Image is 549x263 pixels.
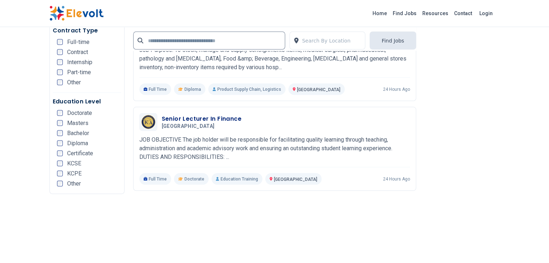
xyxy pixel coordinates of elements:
h5: Education Level [53,97,121,106]
span: Contract [67,49,88,55]
input: Other [57,79,63,85]
span: Doctorate [67,110,92,116]
span: Part-time [67,69,91,75]
iframe: Chat Widget [513,228,549,263]
span: Other [67,180,81,186]
input: Masters [57,120,63,126]
p: 24 hours ago [383,86,410,92]
input: Bachelor [57,130,63,136]
span: [GEOGRAPHIC_DATA] [162,123,215,129]
span: Other [67,79,81,85]
span: Diploma [184,86,201,92]
span: Full-time [67,39,90,45]
span: [GEOGRAPHIC_DATA] [274,177,317,182]
input: Part-time [57,69,63,75]
span: Doctorate [184,176,204,182]
span: Diploma [67,140,88,146]
h3: Senior Lecturer In Finance [162,114,241,123]
input: Internship [57,59,63,65]
input: Contract [57,49,63,55]
span: KCSE [67,160,81,166]
p: Product Supply Chain, Logistics [208,83,286,95]
input: Certificate [57,150,63,156]
p: Full Time [139,173,171,184]
a: Contact [451,8,475,19]
a: Find Jobs [390,8,419,19]
span: [GEOGRAPHIC_DATA] [297,87,340,92]
p: JOB OBJECTIVE The job holder will be responsible for facilitating quality learning through teachi... [139,135,410,161]
span: Bachelor [67,130,89,136]
input: KCPE [57,170,63,176]
span: Certificate [67,150,93,156]
a: KCA UniversitySenior Lecturer In Finance[GEOGRAPHIC_DATA]JOB OBJECTIVE The job holder will be res... [139,113,410,184]
span: Internship [67,59,92,65]
button: Find Jobs [370,31,416,49]
input: Full-time [57,39,63,45]
a: Login [475,6,497,21]
span: KCPE [67,170,82,176]
input: Doctorate [57,110,63,116]
p: Education Training [212,173,262,184]
p: Job Purpose: To stock, manage and supply consignments items, medical surgical, pharmaceutical, pa... [139,45,410,71]
a: Resources [419,8,451,19]
a: Home [370,8,390,19]
p: Full Time [139,83,171,95]
p: 24 hours ago [383,176,410,182]
h5: Contract Type [53,26,121,35]
img: KCA University [141,115,156,129]
img: Elevolt [49,6,104,21]
a: Aga khan UniversityStock Controller, PSCMD Warehouse & Satellites[GEOGRAPHIC_DATA]Job Purpose: To... [139,23,410,95]
input: Diploma [57,140,63,146]
span: Masters [67,120,88,126]
input: Other [57,180,63,186]
input: KCSE [57,160,63,166]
